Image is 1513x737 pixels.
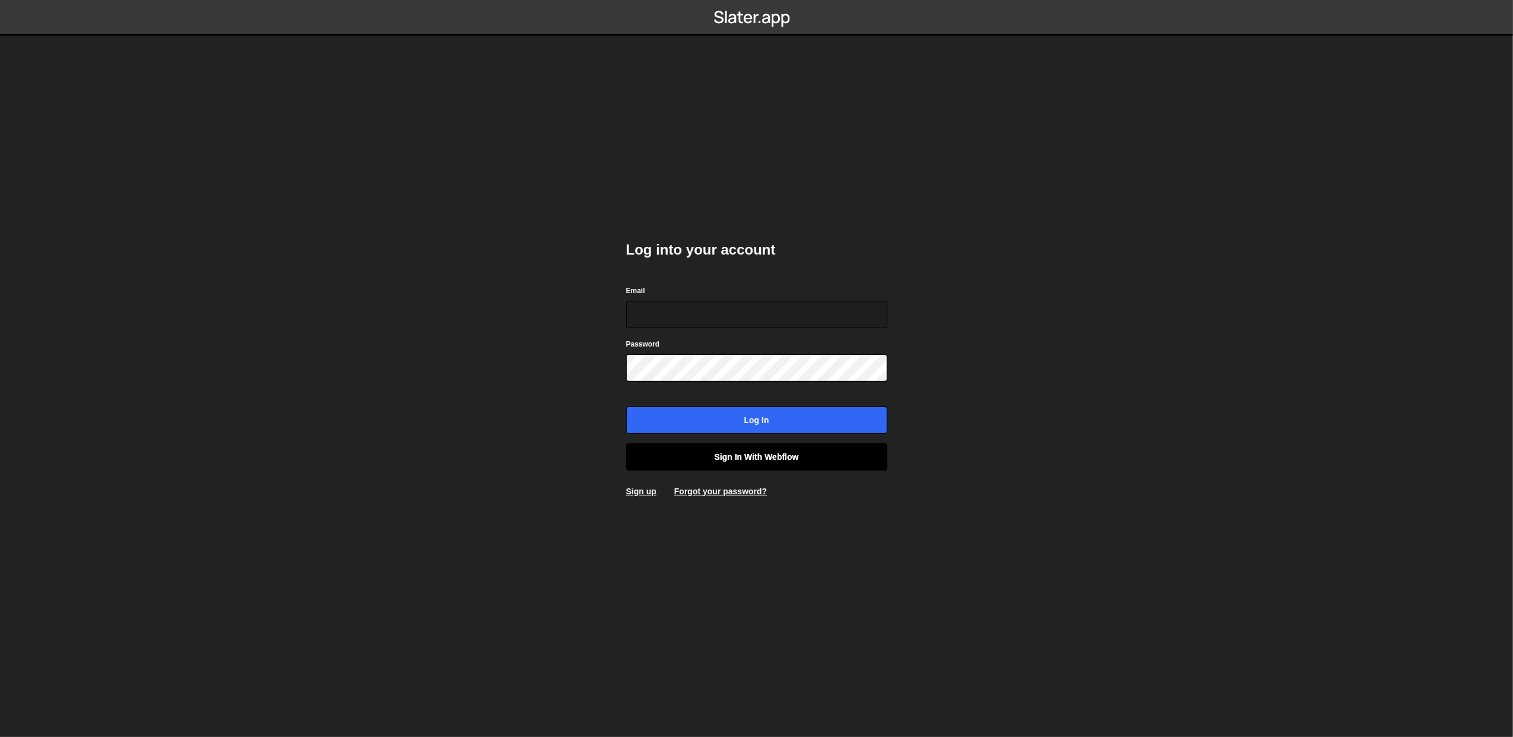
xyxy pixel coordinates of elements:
label: Password [626,338,660,350]
input: Log in [626,406,887,434]
a: Forgot your password? [674,487,767,496]
label: Email [626,285,645,297]
h2: Log into your account [626,240,887,259]
a: Sign up [626,487,656,496]
a: Sign in with Webflow [626,443,887,471]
